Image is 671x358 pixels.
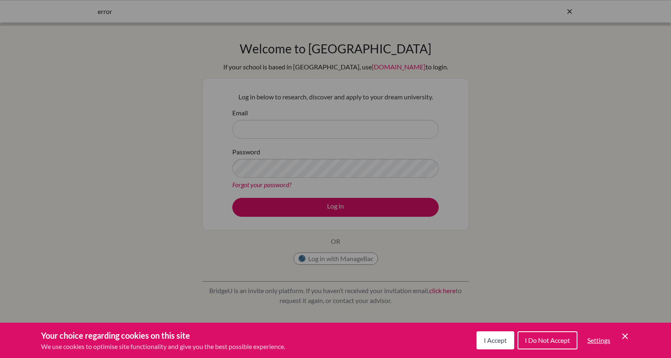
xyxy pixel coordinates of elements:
[476,331,514,349] button: I Accept
[518,331,577,349] button: I Do Not Accept
[581,332,617,349] button: Settings
[620,331,630,341] button: Save and close
[484,336,507,344] span: I Accept
[525,336,570,344] span: I Do Not Accept
[41,329,285,342] h3: Your choice regarding cookies on this site
[41,342,285,351] p: We use cookies to optimise site functionality and give you the best possible experience.
[587,336,610,344] span: Settings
